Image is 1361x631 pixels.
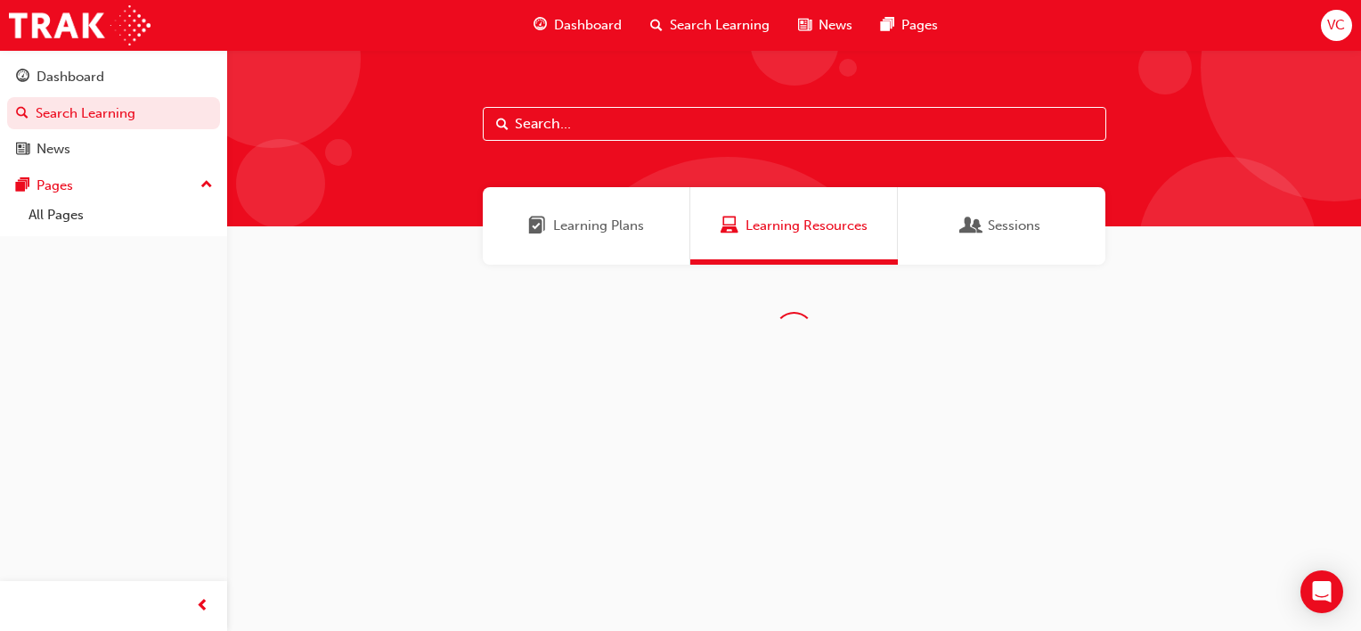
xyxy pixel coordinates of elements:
[721,216,738,236] span: Learning Resources
[7,57,220,169] button: DashboardSearch LearningNews
[1300,570,1343,613] div: Open Intercom Messenger
[1321,10,1352,41] button: VC
[9,5,151,45] img: Trak
[496,114,509,135] span: Search
[670,15,770,36] span: Search Learning
[553,216,644,236] span: Learning Plans
[881,14,894,37] span: pages-icon
[690,187,898,265] a: Learning ResourcesLearning Resources
[528,216,546,236] span: Learning Plans
[7,133,220,166] a: News
[16,142,29,158] span: news-icon
[196,595,209,618] span: prev-icon
[819,15,852,36] span: News
[16,106,29,122] span: search-icon
[784,7,867,44] a: news-iconNews
[7,169,220,202] button: Pages
[901,15,938,36] span: Pages
[519,7,636,44] a: guage-iconDashboard
[483,187,690,265] a: Learning PlansLearning Plans
[483,107,1106,141] input: Search...
[200,174,213,197] span: up-icon
[16,70,29,86] span: guage-icon
[963,216,981,236] span: Sessions
[636,7,784,44] a: search-iconSearch Learning
[37,67,104,87] div: Dashboard
[650,14,663,37] span: search-icon
[898,187,1105,265] a: SessionsSessions
[37,139,70,160] div: News
[21,201,220,229] a: All Pages
[1327,15,1345,36] span: VC
[554,15,622,36] span: Dashboard
[7,97,220,130] a: Search Learning
[37,176,73,196] div: Pages
[867,7,952,44] a: pages-iconPages
[7,61,220,94] a: Dashboard
[798,14,811,37] span: news-icon
[988,216,1040,236] span: Sessions
[534,14,547,37] span: guage-icon
[746,216,868,236] span: Learning Resources
[16,178,29,194] span: pages-icon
